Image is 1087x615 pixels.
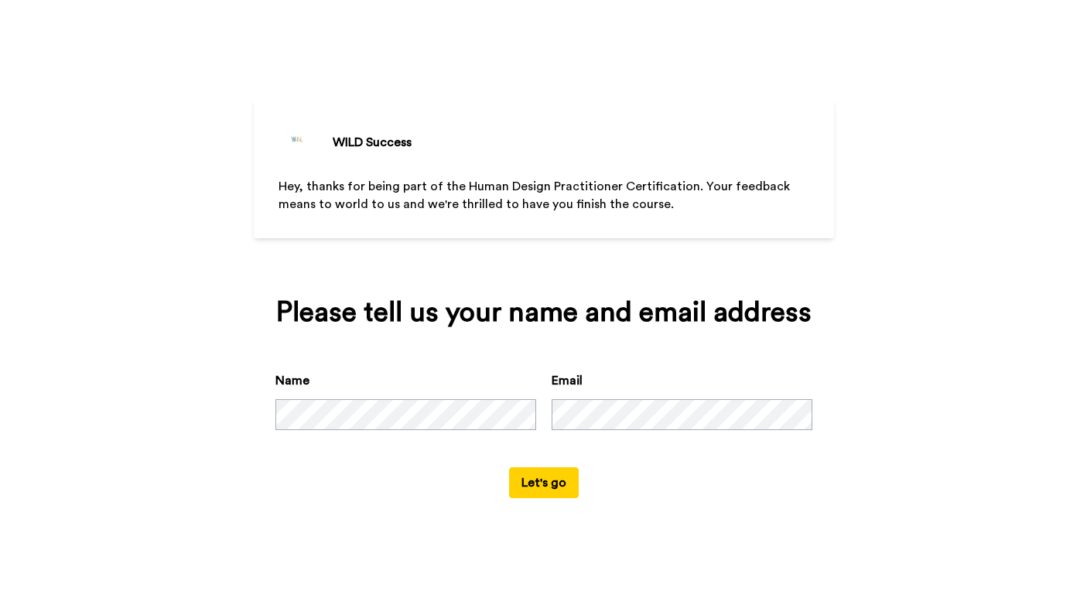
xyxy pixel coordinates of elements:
[509,467,579,498] button: Let's go
[552,371,583,390] label: Email
[275,371,309,390] label: Name
[333,133,412,152] div: WILD Success
[279,180,793,210] span: Hey, thanks for being part of the Human Design Practitioner Certification. Your feedback means to...
[275,297,812,328] div: Please tell us your name and email address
